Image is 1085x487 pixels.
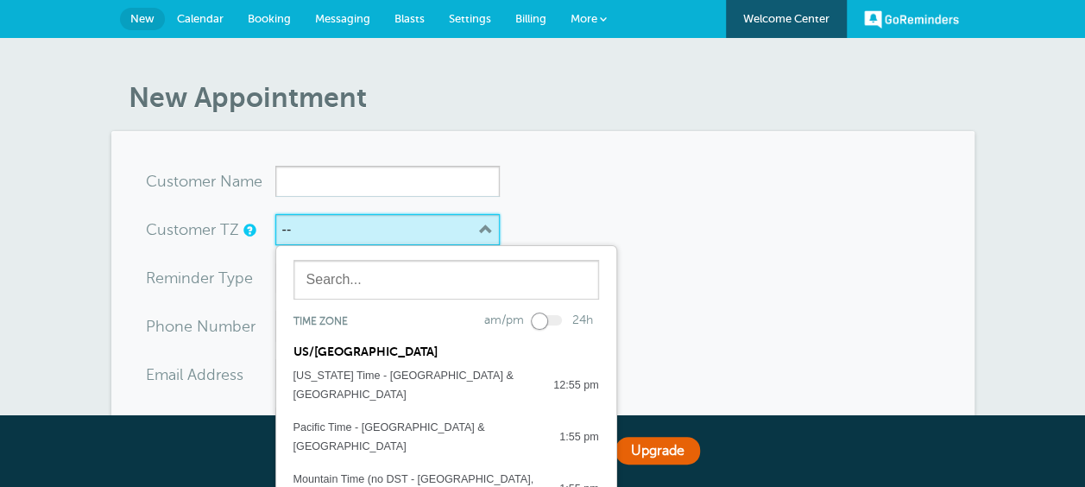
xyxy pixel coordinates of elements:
span: ne Nu [174,319,218,334]
span: Calendar [177,12,224,25]
label: Reminder Type [146,270,253,286]
label: am/pm [484,313,524,326]
div: ame [146,166,275,197]
span: Messaging [315,12,370,25]
span: tomer N [173,174,232,189]
span: Billing [515,12,546,25]
div: Pacific Time - [GEOGRAPHIC_DATA] & [GEOGRAPHIC_DATA] [293,418,542,456]
span: More [571,12,597,25]
input: Search... [293,260,599,300]
label: -- [282,222,292,237]
span: Cus [146,174,173,189]
button: -- [275,214,500,245]
div: mber [146,311,275,342]
div: 1:55 pm [542,427,599,446]
a: Use this if the customer is in a different timezone than you are. It sets a local timezone for th... [243,225,254,236]
span: Pho [146,319,174,334]
button: [US_STATE] Time - [GEOGRAPHIC_DATA] & [GEOGRAPHIC_DATA] 12:55 pm [276,359,616,411]
div: US/[GEOGRAPHIC_DATA] [276,332,616,359]
button: Pacific Time - [GEOGRAPHIC_DATA] & [GEOGRAPHIC_DATA] 1:55 pm [276,411,616,463]
span: Booking [248,12,291,25]
span: Ema [146,367,176,383]
div: Upgrade [DATE] to get a free month! [111,433,975,470]
span: New [130,12,155,25]
label: Customer TZ [146,222,239,237]
span: il Add [176,367,216,383]
label: 24h [572,313,593,326]
a: Upgrade [615,437,700,465]
div: 12:55 pm [536,376,599,395]
div: ress [146,359,275,390]
span: Time zone [293,315,348,327]
div: [US_STATE] Time - [GEOGRAPHIC_DATA] & [GEOGRAPHIC_DATA] [293,366,536,404]
span: Settings [449,12,491,25]
h1: New Appointment [129,81,975,114]
span: Blasts [394,12,425,25]
a: New [120,8,165,30]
